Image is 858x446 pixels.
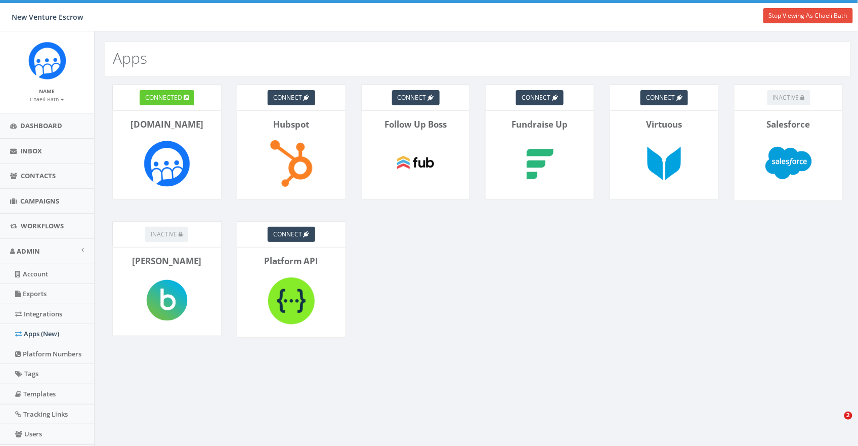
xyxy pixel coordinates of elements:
span: connect [273,230,302,238]
p: Hubspot [245,118,338,131]
p: Virtuous [618,118,711,131]
button: inactive [767,90,810,105]
span: connect [398,93,426,102]
a: connected [140,90,194,105]
a: connect [640,90,688,105]
span: connect [273,93,302,102]
img: Virtuous-logo [636,136,692,191]
span: Campaigns [20,196,59,206]
p: [PERSON_NAME] [120,255,213,267]
span: Contacts [21,171,56,180]
p: Follow Up Boss [369,118,462,131]
span: connect [646,93,675,102]
a: connect [516,90,564,105]
img: Blackbaud-logo [139,272,195,328]
p: Platform API [245,255,338,267]
a: connect [392,90,440,105]
span: Workflows [21,221,64,230]
small: Name [39,88,55,95]
p: Salesforce [742,118,835,131]
p: Fundraise Up [493,118,586,131]
img: Platform API-logo [264,272,319,330]
a: connect [268,227,315,242]
span: connect [522,93,550,102]
button: inactive [145,227,188,242]
img: Hubspot-logo [264,136,319,191]
span: 2 [844,412,852,420]
a: connect [268,90,315,105]
img: Fundraise Up-logo [512,136,568,191]
span: Inbox [20,146,42,155]
a: Chaeli Bath [30,94,64,103]
small: Chaeli Bath [30,96,64,103]
span: New Venture Escrow [12,12,83,22]
img: Follow Up Boss-logo [388,136,443,191]
a: Stop Viewing As Chaeli Bath [763,8,853,23]
img: Salesforce-logo [761,136,817,193]
span: Admin [17,247,40,256]
iframe: Intercom live chat [824,412,848,436]
img: Rally_Corp_Icon_1.png [28,42,66,79]
span: Dashboard [20,121,62,130]
img: Rally.so-logo [139,136,195,191]
span: inactive [773,93,799,102]
span: connected [145,93,182,102]
span: inactive [151,230,177,238]
h2: Apps [113,50,147,66]
p: [DOMAIN_NAME] [120,118,213,131]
